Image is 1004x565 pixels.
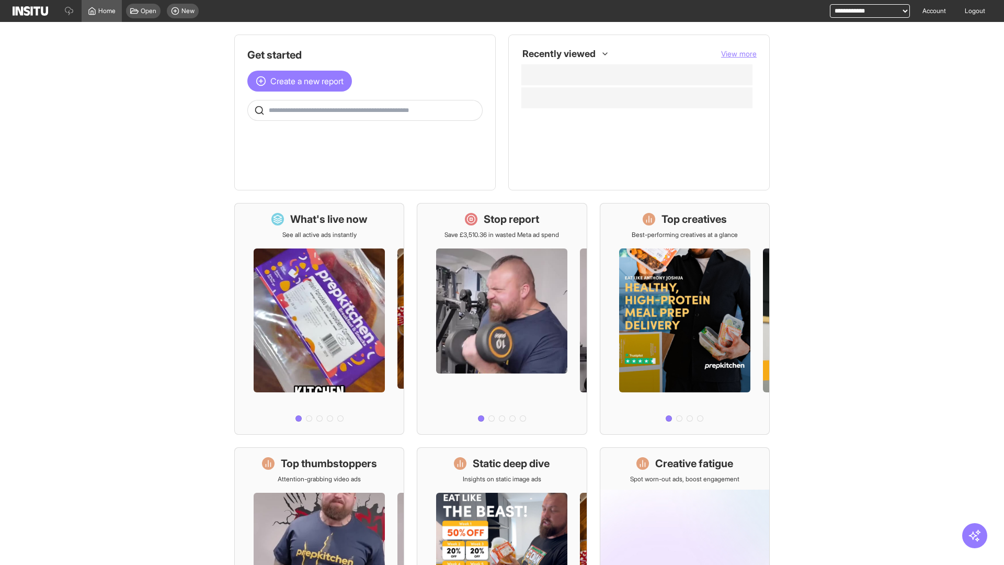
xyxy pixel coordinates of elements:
span: Home [98,7,116,15]
button: Create a new report [247,71,352,92]
h1: Get started [247,48,483,62]
h1: What's live now [290,212,368,227]
h1: Top thumbstoppers [281,456,377,471]
button: View more [721,49,757,59]
h1: Stop report [484,212,539,227]
a: Stop reportSave £3,510.36 in wasted Meta ad spend [417,203,587,435]
span: New [181,7,195,15]
img: Logo [13,6,48,16]
a: Top creativesBest-performing creatives at a glance [600,203,770,435]
p: Best-performing creatives at a glance [632,231,738,239]
span: Create a new report [270,75,344,87]
h1: Top creatives [661,212,727,227]
p: Insights on static image ads [463,475,541,483]
span: View more [721,49,757,58]
p: Attention-grabbing video ads [278,475,361,483]
span: Open [141,7,156,15]
p: Save £3,510.36 in wasted Meta ad spend [444,231,559,239]
a: What's live nowSee all active ads instantly [234,203,404,435]
h1: Static deep dive [473,456,550,471]
p: See all active ads instantly [282,231,357,239]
